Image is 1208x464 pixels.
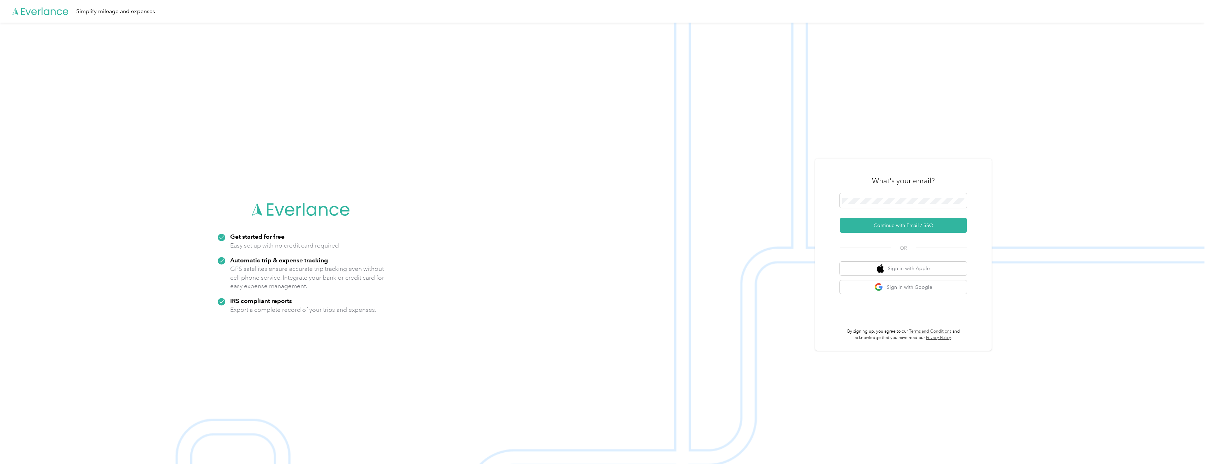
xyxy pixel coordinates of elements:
[230,305,376,314] p: Export a complete record of your trips and expenses.
[840,218,967,233] button: Continue with Email / SSO
[926,335,951,340] a: Privacy Policy
[877,264,884,273] img: apple logo
[230,256,328,264] strong: Automatic trip & expense tracking
[840,262,967,275] button: apple logoSign in with Apple
[891,244,916,252] span: OR
[76,7,155,16] div: Simplify mileage and expenses
[230,241,339,250] p: Easy set up with no credit card required
[230,297,292,304] strong: IRS compliant reports
[874,283,883,292] img: google logo
[840,328,967,341] p: By signing up, you agree to our and acknowledge that you have read our .
[840,280,967,294] button: google logoSign in with Google
[909,329,951,334] a: Terms and Conditions
[230,233,285,240] strong: Get started for free
[230,264,384,291] p: GPS satellites ensure accurate trip tracking even without cell phone service. Integrate your bank...
[872,176,935,186] h3: What's your email?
